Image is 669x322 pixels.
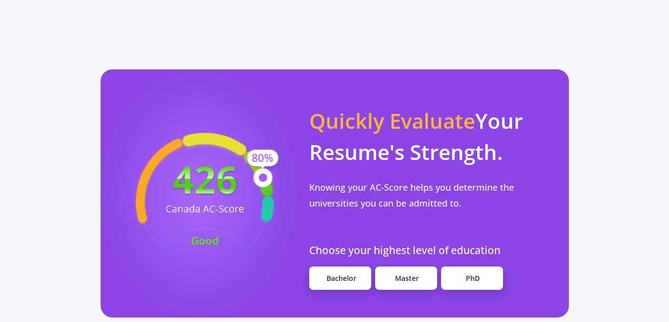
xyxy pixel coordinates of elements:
[103,119,307,267] img: acscore
[395,273,419,283] span: Master
[441,267,503,290] a: PhD
[309,179,557,212] p: Knowing your AC-Score helps you determine the universities you can be admitted to.
[466,273,480,283] span: PhD
[309,243,557,259] p: Choose your highest level of education
[309,107,475,135] span: Quickly Evaluate
[309,105,557,167] p: Your Resume's Strength.
[375,267,437,290] a: Master
[327,273,356,283] span: Bachelor
[309,267,371,290] a: Bachelor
